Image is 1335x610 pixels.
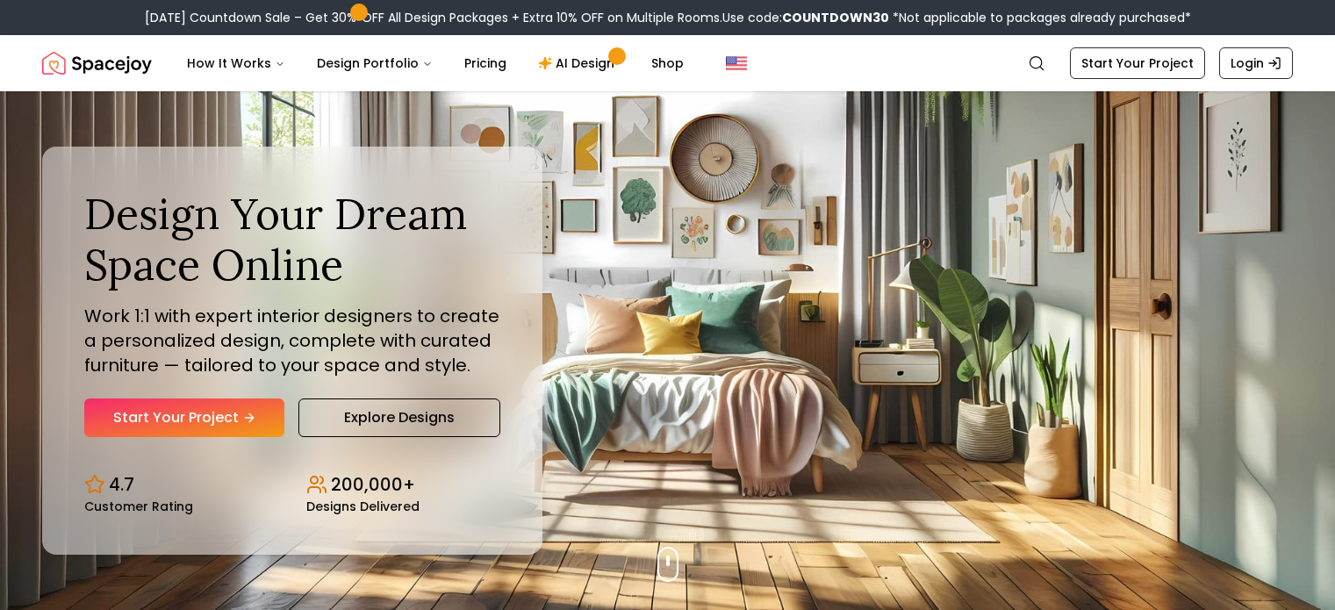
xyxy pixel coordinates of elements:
h1: Design Your Dream Space Online [84,189,500,290]
a: Start Your Project [1070,47,1205,79]
a: Start Your Project [84,398,284,437]
span: *Not applicable to packages already purchased* [889,9,1191,26]
nav: Main [173,46,698,81]
div: Design stats [84,458,500,513]
a: Shop [637,46,698,81]
small: Customer Rating [84,500,193,513]
p: 200,000+ [331,472,415,497]
a: Explore Designs [298,398,500,437]
div: [DATE] Countdown Sale – Get 30% OFF All Design Packages + Extra 10% OFF on Multiple Rooms. [145,9,1191,26]
img: United States [726,53,747,74]
b: COUNTDOWN30 [782,9,889,26]
nav: Global [42,35,1293,91]
button: Design Portfolio [303,46,447,81]
img: Spacejoy Logo [42,46,152,81]
a: Pricing [450,46,520,81]
button: How It Works [173,46,299,81]
p: Work 1:1 with expert interior designers to create a personalized design, complete with curated fu... [84,304,500,377]
p: 4.7 [109,472,134,497]
a: AI Design [524,46,634,81]
span: Use code: [722,9,889,26]
small: Designs Delivered [306,500,420,513]
a: Spacejoy [42,46,152,81]
a: Login [1219,47,1293,79]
